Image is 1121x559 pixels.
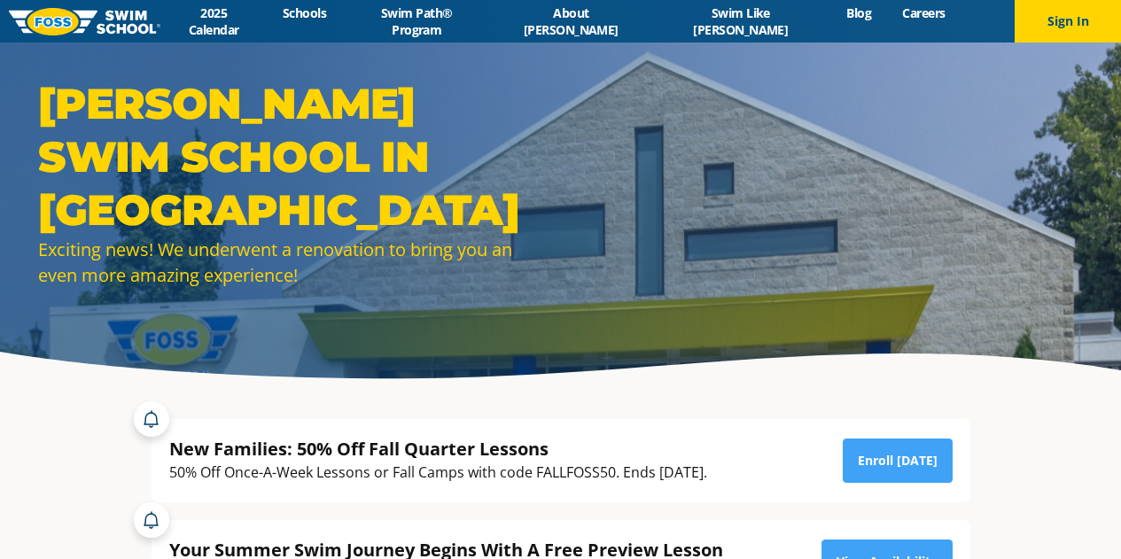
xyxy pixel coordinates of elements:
[169,437,707,461] div: New Families: 50% Off Fall Quarter Lessons
[843,439,953,483] a: Enroll [DATE]
[342,4,492,38] a: Swim Path® Program
[38,237,552,288] div: Exciting news! We underwent a renovation to bring you an even more amazing experience!
[169,461,707,485] div: 50% Off Once-A-Week Lessons or Fall Camps with code FALLFOSS50. Ends [DATE].
[38,77,552,237] h1: [PERSON_NAME] SWIM SCHOOL IN [GEOGRAPHIC_DATA]
[492,4,650,38] a: About [PERSON_NAME]
[831,4,887,21] a: Blog
[650,4,831,38] a: Swim Like [PERSON_NAME]
[268,4,342,21] a: Schools
[160,4,268,38] a: 2025 Calendar
[9,8,160,35] img: FOSS Swim School Logo
[887,4,961,21] a: Careers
